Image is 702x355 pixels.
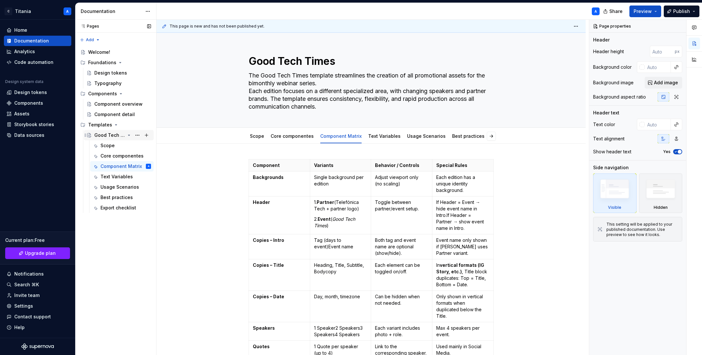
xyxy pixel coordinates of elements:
button: Publish [664,6,699,17]
div: Search ⌘K [14,281,39,288]
strong: Event [318,216,331,222]
p: px [675,49,680,54]
div: Design tokens [14,89,47,96]
div: Text color [593,121,615,128]
p: 2. ( ) [314,216,367,229]
button: Contact support [4,312,71,322]
div: Header [593,37,610,43]
a: Best practices [452,133,485,139]
div: Show header text [593,148,631,155]
input: Auto [650,46,675,57]
p: In , Title block duplicates: Top = Title, Bottom = Date. [436,262,489,288]
div: Usage Scenarios [100,184,139,190]
label: Yes [663,149,671,154]
div: Current plan : Free [5,237,70,243]
strong: vertical formats (IG Story, etc.) [436,262,485,274]
div: Welcome! [88,49,110,55]
p: Max 4 speakers per event. [436,325,489,338]
div: Core componentes [100,153,144,159]
p: 1. (Telefónica Tech + partner logo) [314,199,367,212]
a: Component Matrix [320,133,362,139]
div: Hidden [639,173,683,213]
a: Components [4,98,71,108]
p: Each element can be toggled on/off. [375,262,428,275]
input: Auto [645,61,671,73]
a: Analytics [4,46,71,57]
button: Help [4,322,71,333]
div: Page tree [78,47,154,213]
div: Pages [78,24,99,29]
button: Preview [629,6,661,17]
div: Components [14,100,43,106]
a: Code automation [4,57,71,67]
a: Scope [250,133,264,139]
div: Side navigation [593,164,629,171]
div: Export checklist [100,205,136,211]
div: Background color [593,64,632,70]
a: Component overview [84,99,154,109]
div: Text alignment [593,136,625,142]
a: Design tokens [84,68,154,78]
div: Foundations [78,57,154,68]
div: Header height [593,48,624,55]
input: Auto [645,119,671,130]
div: Visible [593,173,637,213]
p: Toggle between partner/event setup. [375,199,428,212]
strong: Header [253,199,270,205]
textarea: The Good Tech Times template streamlines the creation of all promotional assets for the bimonthly... [247,70,492,112]
span: Add image [654,79,678,86]
a: Supernova Logo [21,343,54,350]
div: Components [78,89,154,99]
div: A [148,163,149,170]
strong: Component [253,162,280,168]
div: Text Variables [100,173,133,180]
a: Usage Scenarios [407,133,446,139]
div: Export checklist [488,129,529,143]
div: C [5,7,12,15]
p: Only shown in vertical formats when duplicated below the Title. [436,293,489,319]
div: Settings [14,303,33,309]
div: Documentation [81,8,142,15]
a: Usage Scenarios [90,182,154,192]
div: Help [14,324,25,331]
p: Heading, Title, Subtitle, Bodycopy [314,262,367,275]
a: Assets [4,109,71,119]
p: Adjust viewport only (no scaling) [375,174,428,187]
div: Background aspect ratio [593,94,646,100]
button: CTitaniaA [1,4,74,18]
a: Core componentes [271,133,314,139]
strong: Copies – Intro [253,237,284,243]
strong: Quotes [253,344,270,349]
a: Export checklist [90,203,154,213]
div: Component detail [94,111,135,118]
a: Text Variables [90,172,154,182]
a: Component detail [84,109,154,120]
div: A [594,9,597,14]
div: Code automation [14,59,53,65]
div: A [66,9,69,14]
div: Hidden [654,205,668,210]
button: Add image [645,77,682,89]
div: Data sources [14,132,44,138]
div: Foundations [88,59,116,66]
button: Notifications [4,269,71,279]
span: This page is new and has not been published yet. [170,24,264,29]
a: Data sources [4,130,71,140]
p: Single background per edition [314,174,367,187]
div: Scope [100,142,115,149]
p: Each variant includes photo + role. [375,325,428,338]
div: Usage Scenarios [404,129,448,143]
div: Templates [88,122,112,128]
a: Core componentes [90,151,154,161]
p: Both tag and event name are optional (show/hide). [375,237,428,256]
a: Typography [84,78,154,89]
div: Typography [94,80,122,87]
span: Upgrade plan [25,250,56,256]
div: Invite team [14,292,40,299]
div: Storybook stories [14,121,54,128]
button: Upgrade plan [5,247,70,259]
div: Good Tech Times [94,132,125,138]
a: Good Tech Times [84,130,154,140]
span: Publish [673,8,690,15]
div: Visible [608,205,621,210]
